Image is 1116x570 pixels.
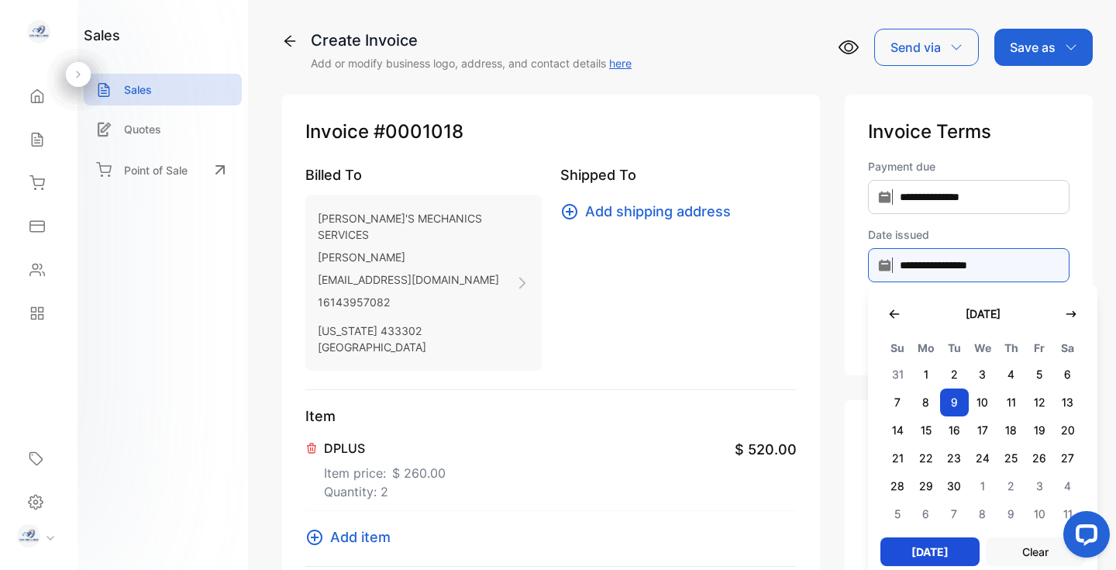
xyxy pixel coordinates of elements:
span: 4 [1053,472,1082,500]
span: 3 [1025,472,1054,500]
span: 2 [940,361,969,389]
span: Add shipping address [585,201,731,222]
span: 7 [940,500,969,528]
span: 4 [997,361,1025,389]
button: Save as [994,29,1093,66]
span: 23 [940,444,969,472]
span: 17 [969,416,997,444]
iframe: LiveChat chat widget [1051,505,1116,570]
span: 21 [883,444,912,472]
p: DPLUS [324,439,446,458]
p: [PERSON_NAME]'S MECHANICS SERVICES [318,207,515,246]
a: Point of Sale [84,153,242,187]
p: Billed To [305,164,542,185]
p: Quantity: 2 [324,482,446,501]
span: 20 [1053,416,1082,444]
p: Quotes [124,121,161,137]
p: Add or modify business logo, address, and contact details [311,55,632,71]
button: Send via [874,29,979,66]
span: 1 [969,472,997,500]
p: Item price: [324,458,446,482]
a: Sales [84,74,242,105]
span: 6 [912,500,941,528]
p: [EMAIL_ADDRESS][DOMAIN_NAME] [318,268,515,291]
a: here [609,57,632,70]
span: 18 [997,416,1025,444]
span: $ 260.00 [392,464,446,482]
span: 11 [997,389,1025,416]
span: 1 [912,361,941,389]
p: Invoice Terms [868,118,1069,146]
span: 19 [1025,416,1054,444]
p: Sales [124,81,152,98]
img: profile [17,524,40,548]
span: 29 [912,472,941,500]
span: 14 [883,416,912,444]
span: #0001018 [374,118,463,146]
img: logo [27,20,50,43]
span: 30 [940,472,969,500]
span: Tu [940,339,969,358]
span: 26 [1025,444,1054,472]
button: Add item [305,527,400,548]
span: 27 [1053,444,1082,472]
span: 10 [969,389,997,416]
span: 3 [969,361,997,389]
p: Send via [890,38,941,57]
span: 9 [940,389,969,416]
span: 5 [883,500,912,528]
button: Clear [986,537,1085,566]
span: 9 [997,500,1025,528]
span: 15 [912,416,941,444]
span: 13 [1053,389,1082,416]
h1: sales [84,25,120,46]
span: $ 520.00 [735,439,797,460]
span: 6 [1053,361,1082,389]
button: [DATE] [880,537,980,566]
span: Add item [330,527,391,548]
p: Save as [1010,38,1056,57]
p: Item [305,406,797,427]
span: 2 [997,472,1025,500]
p: Shipped To [560,164,797,185]
span: 28 [883,472,912,500]
span: Su [883,339,912,358]
span: 25 [997,444,1025,472]
span: 24 [969,444,997,472]
p: Invoice [305,118,797,146]
a: Quotes [84,113,242,145]
span: 10 [1025,500,1054,528]
div: Create Invoice [311,29,632,52]
label: Date issued [868,226,1069,243]
span: 12 [1025,389,1054,416]
span: 16 [940,416,969,444]
button: [DATE] [950,298,1016,330]
p: [PERSON_NAME] [318,246,515,268]
p: Point of Sale [124,162,188,178]
span: Fr [1025,339,1054,358]
span: 7 [883,389,912,416]
span: Th [997,339,1025,358]
p: 16143957082 [318,291,515,313]
span: 8 [969,500,997,528]
p: [US_STATE] 433302 [GEOGRAPHIC_DATA] [318,320,515,358]
label: Payment due [868,158,1069,174]
span: 8 [912,389,941,416]
span: Sa [1053,339,1082,358]
span: We [969,339,997,358]
span: 22 [912,444,941,472]
span: 5 [1025,361,1054,389]
span: 31 [883,361,912,389]
span: Mo [912,339,941,358]
button: Add shipping address [560,201,740,222]
span: 11 [1053,500,1082,528]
